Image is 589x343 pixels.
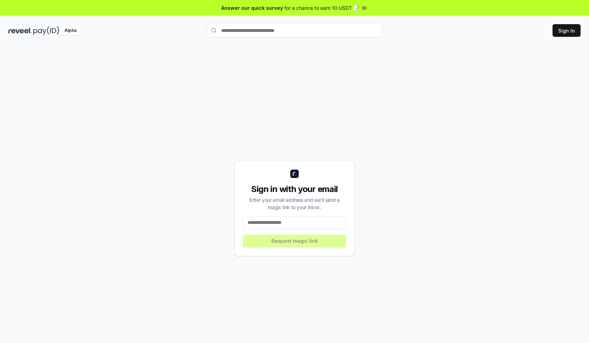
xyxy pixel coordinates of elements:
[33,26,59,35] img: pay_id
[243,196,346,211] div: Enter your email address and we’ll send a magic link to your inbox.
[243,184,346,195] div: Sign in with your email
[284,4,359,12] span: for a chance to earn 10 USDT 📝
[8,26,32,35] img: reveel_dark
[553,24,581,37] button: Sign In
[61,26,80,35] div: Alpha
[221,4,283,12] span: Answer our quick survey
[290,170,299,178] img: logo_small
